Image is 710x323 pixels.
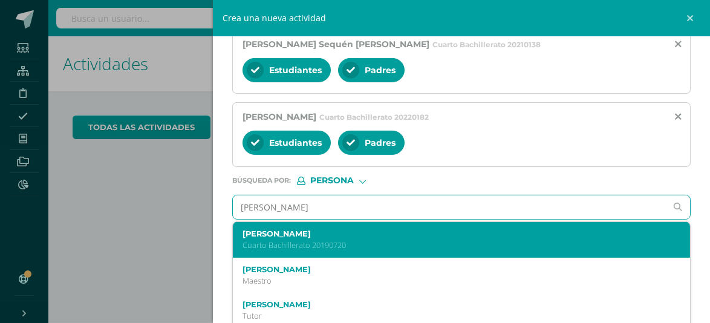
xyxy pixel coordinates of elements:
span: Estudiantes [269,137,322,148]
span: Búsqueda por : [232,177,291,184]
span: Cuarto Bachillerato 20210138 [432,40,541,49]
span: [PERSON_NAME] Sequén [PERSON_NAME] [243,39,429,50]
p: Maestro [243,276,660,286]
span: Padres [365,65,396,76]
input: Ej. Mario Galindo [233,195,666,219]
p: Tutor [243,311,660,321]
label: [PERSON_NAME] [243,300,660,309]
span: Cuarto Bachillerato 20220182 [319,113,429,122]
span: Persona [310,177,354,184]
span: Estudiantes [269,65,322,76]
div: [object Object] [297,177,388,185]
label: [PERSON_NAME] [243,265,660,274]
p: Cuarto Bachillerato 20190720 [243,240,660,250]
label: [PERSON_NAME] [243,229,660,238]
span: [PERSON_NAME] [243,111,316,122]
span: Padres [365,137,396,148]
